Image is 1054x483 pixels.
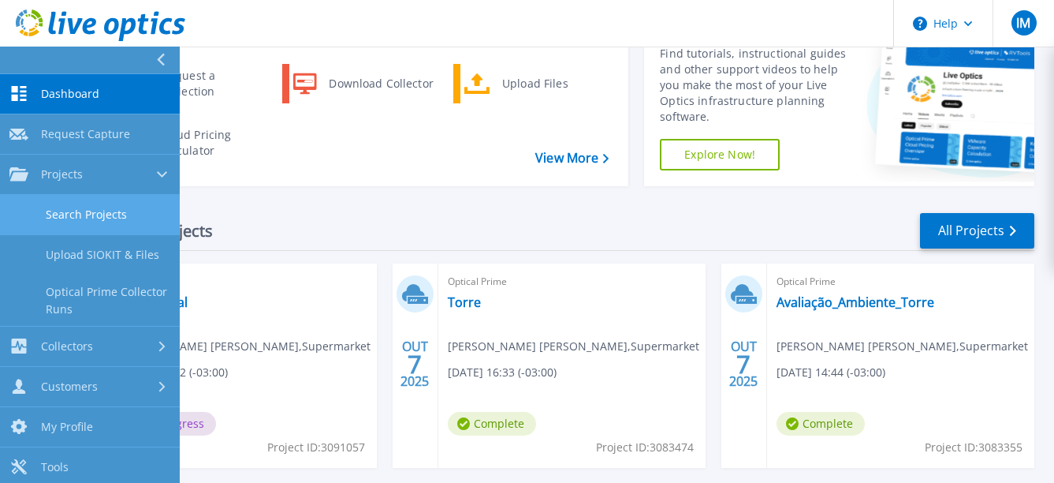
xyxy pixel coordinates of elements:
div: Upload Files [494,68,611,99]
span: 7 [736,358,750,371]
a: View More [535,151,609,166]
span: Tools [41,460,69,474]
span: Projects [41,167,83,182]
a: Explore Now! [660,139,780,170]
span: [PERSON_NAME] [PERSON_NAME] , Supermarket [119,338,371,355]
a: All Projects [920,213,1034,249]
a: Request a Collection [111,64,273,103]
div: Request a Collection [154,68,269,99]
a: Torre [448,294,481,310]
span: Project ID: 3083474 [596,439,694,456]
div: Cloud Pricing Calculator [152,127,269,159]
div: OUT 2025 [728,335,758,393]
span: Project ID: 3091057 [267,439,365,456]
div: Find tutorials, instructional guides and other support videos to help you make the most of your L... [660,46,854,125]
span: [PERSON_NAME] [PERSON_NAME] , Supermarket [448,338,699,355]
span: Collectors [41,339,93,354]
span: Optical Prime [777,273,1025,290]
span: Project ID: 3083355 [925,439,1022,456]
span: Optical Prime [119,273,367,290]
span: Dashboard [41,87,99,101]
span: Complete [448,412,536,436]
a: Upload Files [453,64,615,103]
span: 7 [408,358,422,371]
div: Download Collector [321,68,440,99]
span: [DATE] 14:44 (-03:00) [777,364,885,381]
a: Cloud Pricing Calculator [111,123,273,163]
span: Request Capture [41,127,130,141]
span: IM [1016,17,1030,29]
span: [PERSON_NAME] [PERSON_NAME] , Supermarket [777,338,1028,355]
div: OUT 2025 [400,335,430,393]
span: Optical Prime [448,273,696,290]
span: Complete [777,412,865,436]
span: [DATE] 16:33 (-03:00) [448,364,557,381]
span: Customers [41,380,98,394]
a: Avaliação_Ambiente_Torre [777,294,934,310]
a: Download Collector [282,64,444,103]
span: My Profile [41,420,93,434]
